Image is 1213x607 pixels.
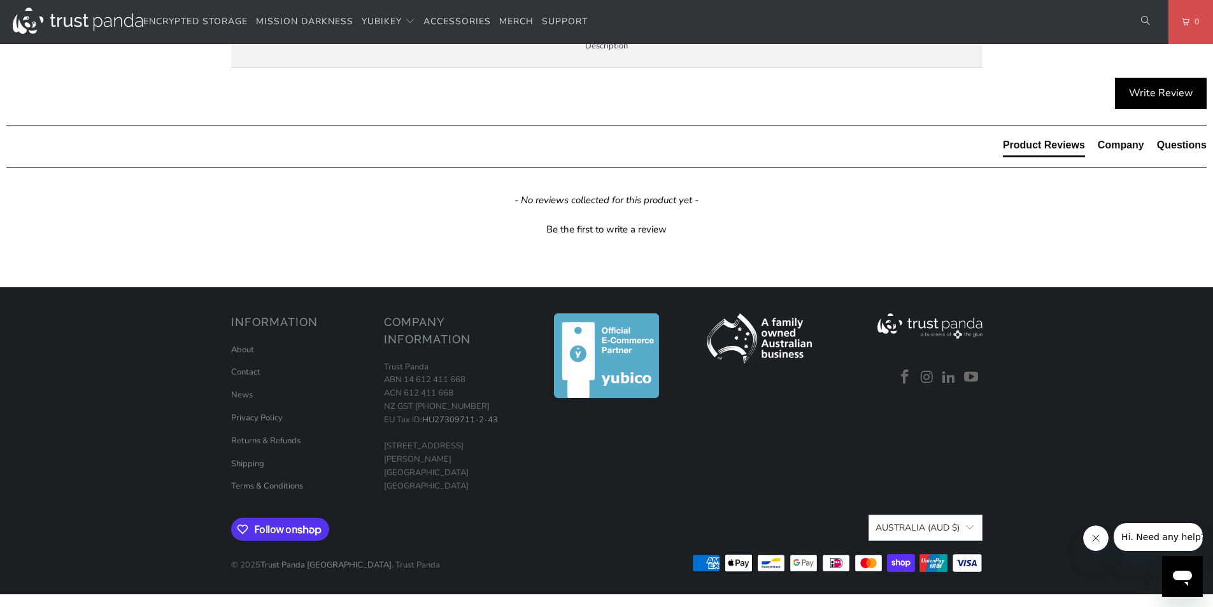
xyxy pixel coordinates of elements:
a: Shipping [231,458,264,469]
span: Merch [499,15,534,27]
button: Australia (AUD $) [869,515,982,541]
a: News [231,389,253,401]
img: Trust Panda Australia [13,8,143,34]
a: Trust Panda Australia on Instagram [918,369,937,386]
a: Merch [499,7,534,37]
a: Support [542,7,588,37]
span: Encrypted Storage [143,15,248,27]
a: Trust Panda Australia on Facebook [896,369,915,386]
a: Trust Panda [GEOGRAPHIC_DATA] [260,559,392,571]
div: Be the first to write a review [6,220,1207,236]
div: Product Reviews [1003,138,1085,152]
a: Terms & Conditions [231,480,303,492]
iframe: Button to launch messaging window [1162,556,1203,597]
a: Mission Darkness [256,7,353,37]
a: Privacy Policy [231,412,283,424]
p: © 2025 . Trust Panda [231,546,440,572]
summary: YubiKey [362,7,415,37]
label: Description [231,25,982,68]
span: Accessories [423,15,491,27]
div: Company [1098,138,1144,152]
iframe: Message from company [1114,523,1203,551]
a: Accessories [423,7,491,37]
a: Contact [231,366,260,378]
span: Support [542,15,588,27]
div: Be the first to write a review [546,223,667,236]
span: 0 [1189,15,1200,29]
a: HU27309711-2-43 [422,414,498,425]
em: - No reviews collected for this product yet - [514,194,699,207]
a: About [231,344,254,355]
div: Reviews Tabs [1003,138,1207,164]
div: Questions [1157,138,1207,152]
a: Encrypted Storage [143,7,248,37]
span: Mission Darkness [256,15,353,27]
iframe: Close message [1083,525,1109,551]
span: Hi. Need any help? [8,9,92,19]
p: Trust Panda ABN 14 612 411 668 ACN 612 411 668 NZ GST [PHONE_NUMBER] EU Tax ID: [STREET_ADDRESS][... [384,361,524,493]
a: Trust Panda Australia on YouTube [962,369,981,386]
a: Returns & Refunds [231,435,301,446]
a: Trust Panda Australia on LinkedIn [940,369,959,386]
span: YubiKey [362,15,402,27]
nav: Translation missing: en.navigation.header.main_nav [143,7,588,37]
div: Write Review [1115,78,1207,110]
